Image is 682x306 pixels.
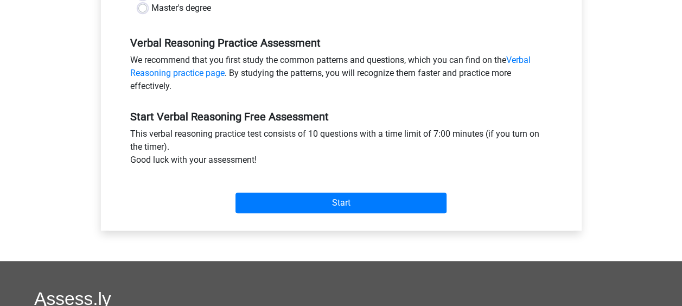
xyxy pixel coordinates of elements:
[130,36,552,49] h5: Verbal Reasoning Practice Assessment
[122,127,560,171] div: This verbal reasoning practice test consists of 10 questions with a time limit of 7:00 minutes (i...
[151,2,211,15] label: Master's degree
[130,110,552,123] h5: Start Verbal Reasoning Free Assessment
[122,54,560,97] div: We recommend that you first study the common patterns and questions, which you can find on the . ...
[235,193,447,213] input: Start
